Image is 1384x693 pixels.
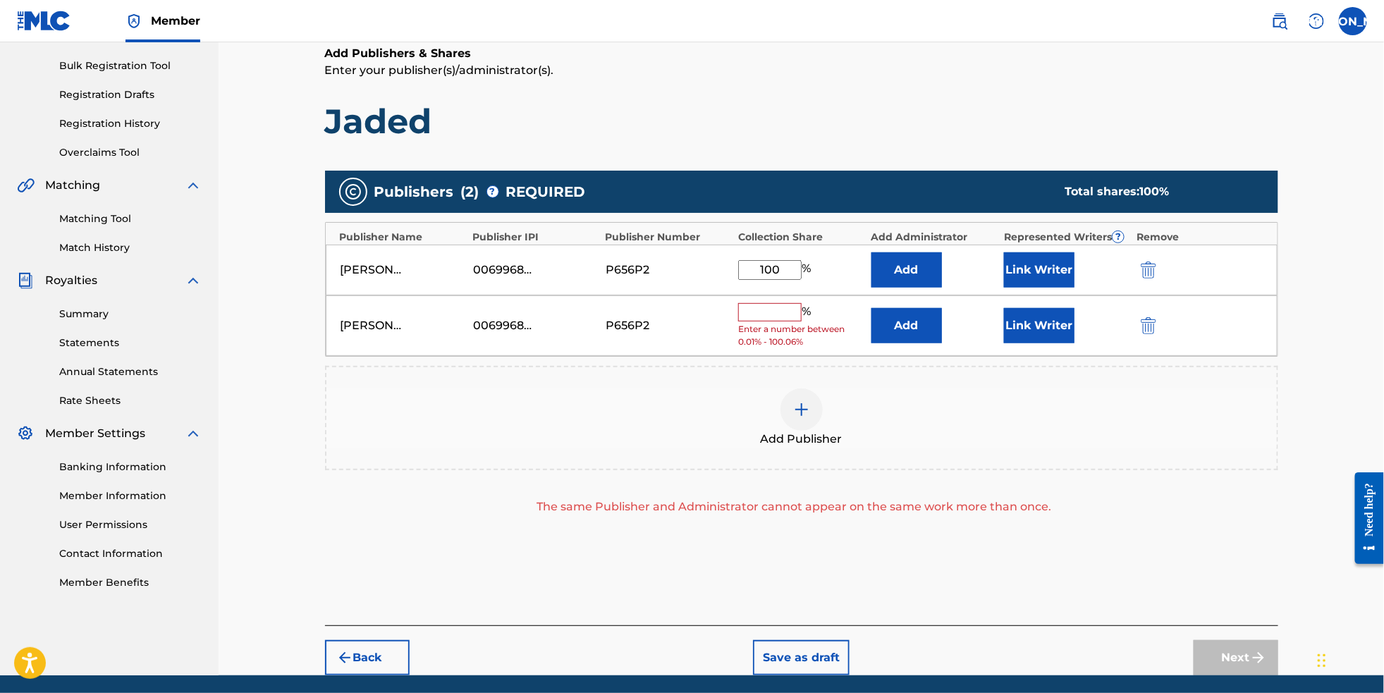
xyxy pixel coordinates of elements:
[802,260,814,280] span: %
[1065,183,1250,200] div: Total shares:
[45,177,100,194] span: Matching
[738,323,864,348] span: Enter a number between 0.01% - 100.06%
[59,145,202,160] a: Overclaims Tool
[345,183,362,200] img: publishers
[336,649,353,666] img: 7ee5dd4eb1f8a8e3ef2f.svg
[59,575,202,590] a: Member Benefits
[1004,230,1130,245] div: Represented Writers
[1141,262,1156,278] img: 12a2ab48e56ec057fbd8.svg
[59,307,202,321] a: Summary
[1140,185,1170,198] span: 100 %
[325,62,1278,79] p: Enter your publisher(s)/administrator(s).
[753,640,850,675] button: Save as draft
[374,181,454,202] span: Publishers
[17,177,35,194] img: Matching
[59,59,202,73] a: Bulk Registration Tool
[325,640,410,675] button: Back
[1266,7,1294,35] a: Public Search
[1271,13,1288,30] img: search
[1141,317,1156,334] img: 12a2ab48e56ec057fbd8.svg
[185,177,202,194] img: expand
[325,100,1278,142] h1: Jaded
[340,230,466,245] div: Publisher Name
[59,546,202,561] a: Contact Information
[761,431,843,448] span: Add Publisher
[59,393,202,408] a: Rate Sheets
[1004,308,1074,343] button: Link Writer
[1004,252,1074,288] button: Link Writer
[59,87,202,102] a: Registration Drafts
[1113,231,1124,243] span: ?
[17,425,34,442] img: Member Settings
[45,272,97,289] span: Royalties
[461,181,479,202] span: ( 2 )
[1345,460,1384,577] iframe: Resource Center
[325,45,1278,62] h6: Add Publishers & Shares
[871,230,998,245] div: Add Administrator
[59,489,202,503] a: Member Information
[17,11,71,31] img: MLC Logo
[606,230,732,245] div: Publisher Number
[45,425,145,442] span: Member Settings
[1313,625,1384,693] iframe: Chat Widget
[472,230,599,245] div: Publisher IPI
[59,240,202,255] a: Match History
[871,308,942,343] button: Add
[1339,7,1367,35] div: User Menu
[151,13,200,29] span: Member
[59,116,202,131] a: Registration History
[871,252,942,288] button: Add
[738,230,864,245] div: Collection Share
[125,13,142,30] img: Top Rightsholder
[506,181,586,202] span: REQUIRED
[1302,7,1330,35] div: Help
[185,425,202,442] img: expand
[59,336,202,350] a: Statements
[1137,230,1263,245] div: Remove
[59,364,202,379] a: Annual Statements
[793,401,810,418] img: add
[59,460,202,474] a: Banking Information
[487,186,498,197] span: ?
[59,517,202,532] a: User Permissions
[1318,639,1326,682] div: Drag
[59,211,202,226] a: Matching Tool
[17,272,34,289] img: Royalties
[1308,13,1325,30] img: help
[325,498,1264,515] div: The same Publisher and Administrator cannot appear on the same work more than once.
[802,303,814,321] span: %
[185,272,202,289] img: expand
